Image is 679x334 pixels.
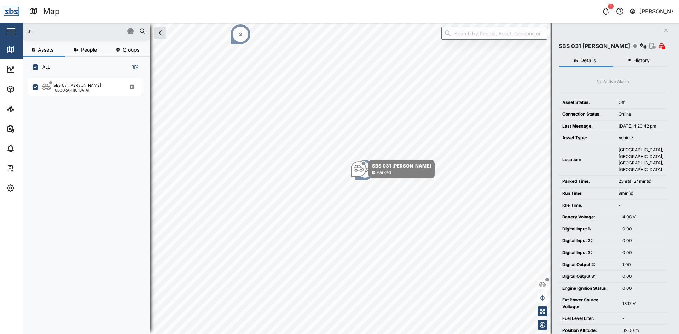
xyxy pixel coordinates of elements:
[562,190,611,197] div: Run Time:
[351,160,435,178] div: Map marker
[441,27,547,40] input: Search by People, Asset, Geozone or Place
[562,327,615,334] div: Position Altitude:
[633,58,650,63] span: History
[562,123,611,130] div: Last Message:
[38,64,50,70] label: ALL
[53,88,101,92] div: [GEOGRAPHIC_DATA]
[619,147,663,173] div: [GEOGRAPHIC_DATA], [GEOGRAPHIC_DATA], [GEOGRAPHIC_DATA], [GEOGRAPHIC_DATA]
[18,125,42,133] div: Reports
[622,315,663,322] div: -
[619,135,663,141] div: Vehicle
[639,7,673,16] div: [PERSON_NAME]
[559,42,630,51] div: SBS 031 [PERSON_NAME]
[562,226,615,233] div: Digital Input 1:
[562,297,615,310] div: Ext Power Source Voltage:
[562,214,615,221] div: Battery Voltage:
[622,226,663,233] div: 0.00
[38,47,53,52] span: Assets
[622,214,663,221] div: 4.08 V
[18,164,38,172] div: Tasks
[81,47,97,52] span: People
[123,47,139,52] span: Groups
[562,262,615,268] div: Digital Output 2:
[608,4,614,9] div: 1
[629,6,673,16] button: [PERSON_NAME]
[53,82,101,88] div: SBS 031 [PERSON_NAME]
[562,178,611,185] div: Parked Time:
[597,78,629,85] div: No Active Alarm
[622,238,663,244] div: 0.00
[18,105,35,113] div: Sites
[28,76,150,328] div: grid
[622,327,663,334] div: 32.00 m
[377,169,391,176] div: Parked
[619,123,663,130] div: [DATE] 4:20:42 pm
[619,111,663,118] div: Online
[18,145,40,152] div: Alarms
[562,315,615,322] div: Fuel Level Liter:
[622,285,663,292] div: 0.00
[562,285,615,292] div: Engine Ignition Status:
[562,250,615,256] div: Digital Input 3:
[562,135,611,141] div: Asset Type:
[239,30,242,38] div: 2
[354,159,376,181] div: Map marker
[4,4,19,19] img: Main Logo
[619,190,663,197] div: 9min(s)
[622,273,663,280] div: 0.00
[622,262,663,268] div: 1.00
[622,300,663,307] div: 13.17 V
[562,202,611,209] div: Idle Time:
[18,184,43,192] div: Settings
[23,23,679,334] canvas: Map
[230,24,251,45] div: Map marker
[27,26,146,36] input: Search assets or drivers
[619,202,663,209] div: -
[43,5,60,18] div: Map
[622,250,663,256] div: 0.00
[619,178,663,185] div: 23hr(s) 24min(s)
[562,111,611,118] div: Connection Status:
[18,46,34,53] div: Map
[372,162,431,169] div: SBS 031 [PERSON_NAME]
[562,273,615,280] div: Digital Output 3:
[619,99,663,106] div: Off
[562,238,615,244] div: Digital Input 2:
[18,65,50,73] div: Dashboard
[580,58,596,63] span: Details
[18,85,40,93] div: Assets
[562,157,611,163] div: Location:
[562,99,611,106] div: Asset Status:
